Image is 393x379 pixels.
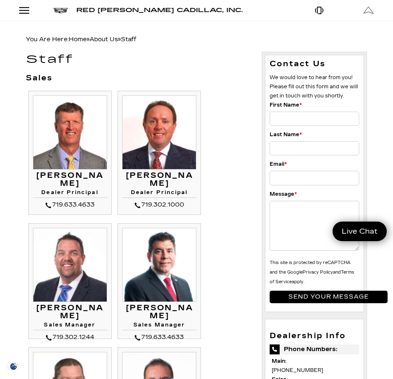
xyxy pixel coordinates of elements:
[270,60,359,307] form: Contact Us
[270,344,359,354] span: Phone Numbers:
[270,291,388,303] input: Send your message
[53,5,68,16] a: Cadillac logo
[90,36,136,43] span: »
[270,75,358,99] span: We would love to hear from you! Please fill out this form and we will get in touch with you shortly.
[122,332,196,342] div: 719.633.4633
[26,36,136,43] span: You Are Here:
[90,36,118,43] a: About Us
[33,172,107,188] h3: [PERSON_NAME]
[4,362,23,371] section: Click to Open Cookie Consent Modal
[69,36,136,43] span: »
[69,36,87,43] a: Home
[33,190,107,198] h4: Dealer Principal
[338,227,382,236] span: Live Chat
[33,332,107,342] div: 719.302.1244
[270,270,354,284] a: Terms of Service
[122,190,196,198] h4: Dealer Principal
[272,367,323,373] a: [PHONE_NUMBER]
[76,5,243,16] a: Red [PERSON_NAME] Cadillac, Inc.
[26,54,249,66] h1: Staff
[270,60,359,69] h3: Contact Us
[33,200,107,210] div: 719.633.4633
[122,304,196,321] h3: [PERSON_NAME]
[270,171,359,185] input: Email*
[270,189,297,199] label: Message
[333,222,387,241] a: Live Chat
[270,332,359,340] h3: Dealership Info
[121,36,136,43] span: Staff
[270,141,359,155] input: Last Name*
[303,270,333,275] a: Privacy Policy
[33,322,107,330] h4: Sales Manager
[272,357,357,366] span: Main:
[122,322,196,330] h4: Sales Manager
[270,260,354,284] small: This site is protected by reCAPTCHA and the Google and apply.
[270,201,359,251] textarea: Message*
[270,112,359,126] input: First Name*
[53,8,68,13] img: Cadillac logo
[122,172,196,188] h3: [PERSON_NAME]
[122,200,196,210] div: 719.302.1000
[270,160,287,169] label: Email
[76,7,243,14] span: Red [PERSON_NAME] Cadillac, Inc.
[26,34,367,45] div: Breadcrumbs
[4,362,23,371] img: Opt-Out Icon
[26,74,249,82] h3: Sales
[270,100,302,110] label: First Name
[270,130,302,139] label: Last Name
[33,304,107,321] h3: [PERSON_NAME]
